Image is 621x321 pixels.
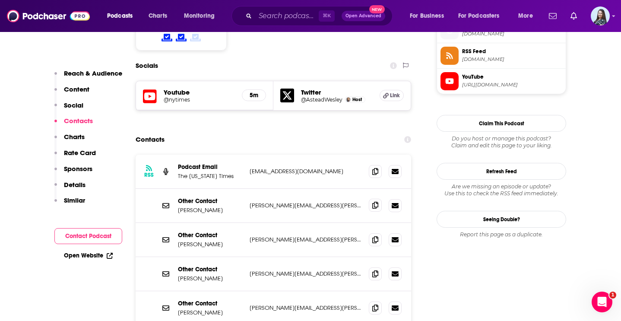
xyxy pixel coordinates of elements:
p: The [US_STATE] Times [178,172,243,180]
span: Podcasts [107,10,133,22]
div: Claim and edit this page to your liking. [437,135,566,149]
p: Other Contact [178,232,243,239]
p: Other Contact [178,300,243,307]
p: Reach & Audience [64,69,122,77]
a: Seeing Double? [437,211,566,228]
img: Astead W. Herndon [346,97,351,102]
p: Podcast Email [178,163,243,171]
button: open menu [404,9,455,23]
button: Content [54,85,89,101]
span: feeds.simplecast.com [462,56,562,63]
button: open menu [453,9,512,23]
img: Podchaser - Follow, Share and Rate Podcasts [7,8,90,24]
span: Open Advanced [345,14,381,18]
span: Charts [149,10,167,22]
p: [PERSON_NAME] [178,275,243,282]
button: open menu [101,9,144,23]
p: Other Contact [178,197,243,205]
a: Charts [143,9,172,23]
p: [PERSON_NAME][EMAIL_ADDRESS][PERSON_NAME][DOMAIN_NAME] [250,202,362,209]
p: [PERSON_NAME] [178,207,243,214]
p: Rate Card [64,149,96,157]
button: open menu [178,9,226,23]
a: Link [380,90,404,101]
h3: RSS [144,172,154,178]
button: Social [54,101,83,117]
p: Similar [64,196,85,204]
h5: 5m [249,92,259,99]
span: YouTube [462,73,562,81]
p: [EMAIL_ADDRESS][DOMAIN_NAME] [250,168,362,175]
a: Show notifications dropdown [545,9,560,23]
div: Search podcasts, credits, & more... [240,6,401,26]
button: Sponsors [54,165,92,181]
a: Open Website [64,252,113,259]
a: @AsteadWesley [301,96,342,103]
p: Sponsors [64,165,92,173]
button: Details [54,181,86,197]
span: https://www.youtube.com/@nytimes [462,82,562,88]
p: [PERSON_NAME][EMAIL_ADDRESS][PERSON_NAME][DOMAIN_NAME] [250,236,362,243]
button: Open AdvancedNew [342,11,385,21]
button: Rate Card [54,149,96,165]
span: For Podcasters [458,10,500,22]
a: Show notifications dropdown [567,9,580,23]
span: For Business [410,10,444,22]
h2: Contacts [136,131,165,148]
span: Monitoring [184,10,215,22]
p: Social [64,101,83,109]
button: Similar [54,196,85,212]
button: Contact Podcast [54,228,122,244]
span: ⌘ K [319,10,335,22]
button: open menu [512,9,544,23]
p: Details [64,181,86,189]
h2: Socials [136,57,158,74]
input: Search podcasts, credits, & more... [255,9,319,23]
span: RSS Feed [462,48,562,55]
span: nytimes.com [462,31,562,37]
button: Refresh Feed [437,163,566,180]
button: Claim This Podcast [437,115,566,132]
span: Host [352,97,362,102]
a: YouTube[URL][DOMAIN_NAME] [440,72,562,90]
button: Reach & Audience [54,69,122,85]
p: Content [64,85,89,93]
p: Other Contact [178,266,243,273]
span: 1 [609,292,616,299]
span: Do you host or manage this podcast? [437,135,566,142]
p: Charts [64,133,85,141]
p: [PERSON_NAME] [178,309,243,316]
span: New [369,5,385,13]
button: Charts [54,133,85,149]
p: Contacts [64,117,93,125]
span: Link [390,92,400,99]
h5: Youtube [164,88,235,96]
button: Contacts [54,117,93,133]
img: User Profile [591,6,610,25]
span: Logged in as brookefortierpr [591,6,610,25]
a: @nytimes [164,96,235,103]
h5: Twitter [301,88,373,96]
div: Report this page as a duplicate. [437,231,566,238]
span: More [518,10,533,22]
iframe: Intercom live chat [592,292,612,312]
a: RSS Feed[DOMAIN_NAME] [440,47,562,65]
p: [PERSON_NAME] [178,241,243,248]
p: [PERSON_NAME][EMAIL_ADDRESS][PERSON_NAME][DOMAIN_NAME] [250,270,362,277]
p: [PERSON_NAME][EMAIL_ADDRESS][PERSON_NAME][DOMAIN_NAME] [250,304,362,311]
div: Are we missing an episode or update? Use this to check the RSS feed immediately. [437,183,566,197]
button: Show profile menu [591,6,610,25]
